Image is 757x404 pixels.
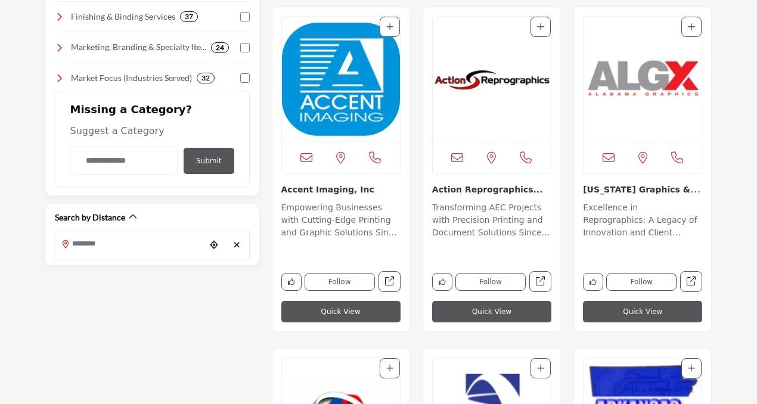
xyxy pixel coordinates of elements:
[281,185,374,194] a: Accent Imaging, Inc
[432,201,551,241] p: Transforming AEC Projects with Precision Printing and Document Solutions Since [DATE]. Since [DAT...
[583,198,702,241] a: Excellence in Reprographics: A Legacy of Innovation and Client Satisfaction Founded in [DATE], th...
[606,273,677,291] button: Follow
[378,271,401,292] a: Open accent-imaging-inc in new tab
[305,273,375,291] button: Follow
[583,183,702,195] h3: Alabama Graphics & Engineering Supply, Inc.
[432,301,551,322] button: Quick View
[240,73,250,83] input: Select Market Focus (Industries Served) checkbox
[70,125,165,136] span: Suggest a Category
[71,11,175,23] h4: Finishing & Binding Services: Laminating, binding, folding, trimming, and other finishing touches...
[240,43,250,52] input: Select Marketing, Branding & Specialty Items checkbox
[432,185,543,194] a: Action Reprographics...
[211,42,229,53] div: 24 Results For Marketing, Branding & Specialty Items
[537,363,544,373] a: Add To List
[433,17,551,142] a: Open Listing in new tab
[240,12,250,21] input: Select Finishing & Binding Services checkbox
[432,273,452,291] button: Like company
[281,198,401,241] a: Empowering Businesses with Cutting-Edge Printing and Graphic Solutions Since [DATE] Founded in [D...
[282,17,400,142] img: Accent Imaging, Inc
[197,73,215,83] div: 32 Results For Market Focus (Industries Served)
[688,363,695,373] a: Add To List
[433,17,551,142] img: Action Reprographics
[281,301,401,322] button: Quick View
[185,13,193,21] b: 37
[71,41,206,53] h4: Marketing, Branding & Specialty Items: Design and creative services, marketing support, and speci...
[70,103,234,125] h2: Missing a Category?
[432,198,551,241] a: Transforming AEC Projects with Precision Printing and Document Solutions Since [DATE]. Since [DAT...
[529,271,551,292] a: Open action-reprographics in new tab
[583,301,702,322] button: Quick View
[282,17,400,142] a: Open Listing in new tab
[680,271,702,292] a: Open alabama-graphics-engineering-supply-inc in new tab
[386,363,393,373] a: Add To List
[432,183,551,195] h3: Action Reprographics
[55,232,206,256] input: Search Location
[71,72,192,84] h4: Market Focus (Industries Served): Tailored solutions for industries like architecture, constructi...
[205,232,222,258] div: Choose your current location
[281,201,401,241] p: Empowering Businesses with Cutting-Edge Printing and Graphic Solutions Since [DATE] Founded in [D...
[184,148,234,174] button: Submit
[583,273,603,291] button: Like company
[584,17,702,142] img: Alabama Graphics & Engineering Supply, Inc.
[201,74,210,82] b: 32
[386,22,393,32] a: Add To List
[228,232,246,258] div: Clear search location
[455,273,526,291] button: Follow
[281,183,401,195] h3: Accent Imaging, Inc
[537,22,544,32] a: Add To List
[70,147,178,175] input: Category Name
[180,11,198,22] div: 37 Results For Finishing & Binding Services
[216,43,224,52] b: 24
[281,273,302,291] button: Like company
[584,17,702,142] a: Open Listing in new tab
[688,22,695,32] a: Add To List
[583,201,702,241] p: Excellence in Reprographics: A Legacy of Innovation and Client Satisfaction Founded in [DATE], th...
[55,212,125,223] h2: Search by Distance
